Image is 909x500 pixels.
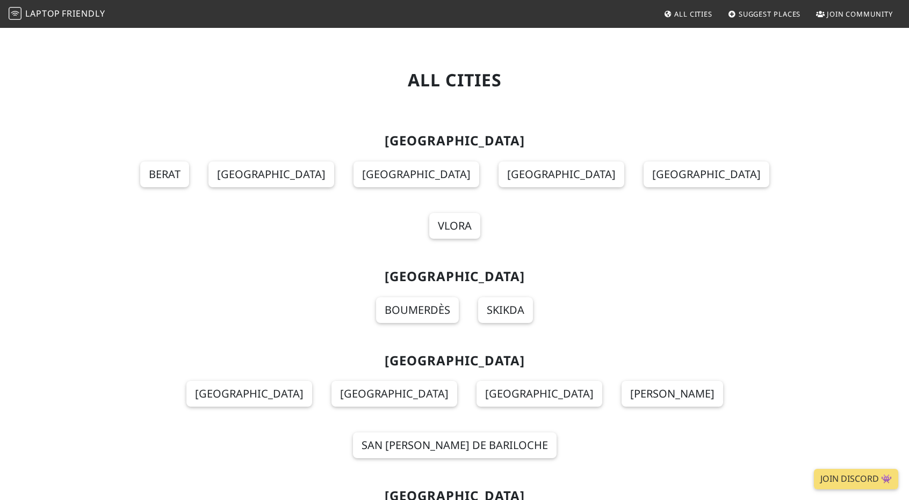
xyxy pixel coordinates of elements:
[739,9,801,19] span: Suggest Places
[106,70,803,90] h1: All Cities
[827,9,893,19] span: Join Community
[812,4,897,24] a: Join Community
[106,353,803,369] h2: [GEOGRAPHIC_DATA]
[674,9,712,19] span: All Cities
[376,297,459,323] a: Boumerdès
[353,161,479,187] a: [GEOGRAPHIC_DATA]
[724,4,805,24] a: Suggest Places
[499,161,624,187] a: [GEOGRAPHIC_DATA]
[814,469,898,489] a: Join Discord 👾
[9,7,21,20] img: LaptopFriendly
[9,5,105,24] a: LaptopFriendly LaptopFriendly
[622,381,723,407] a: [PERSON_NAME]
[140,161,189,187] a: Berat
[331,381,457,407] a: [GEOGRAPHIC_DATA]
[659,4,717,24] a: All Cities
[106,133,803,149] h2: [GEOGRAPHIC_DATA]
[208,161,334,187] a: [GEOGRAPHIC_DATA]
[186,381,312,407] a: [GEOGRAPHIC_DATA]
[106,269,803,284] h2: [GEOGRAPHIC_DATA]
[25,8,60,19] span: Laptop
[644,161,769,187] a: [GEOGRAPHIC_DATA]
[429,213,480,239] a: Vlora
[62,8,105,19] span: Friendly
[353,432,557,458] a: San [PERSON_NAME] de Bariloche
[478,297,533,323] a: Skikda
[477,381,602,407] a: [GEOGRAPHIC_DATA]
